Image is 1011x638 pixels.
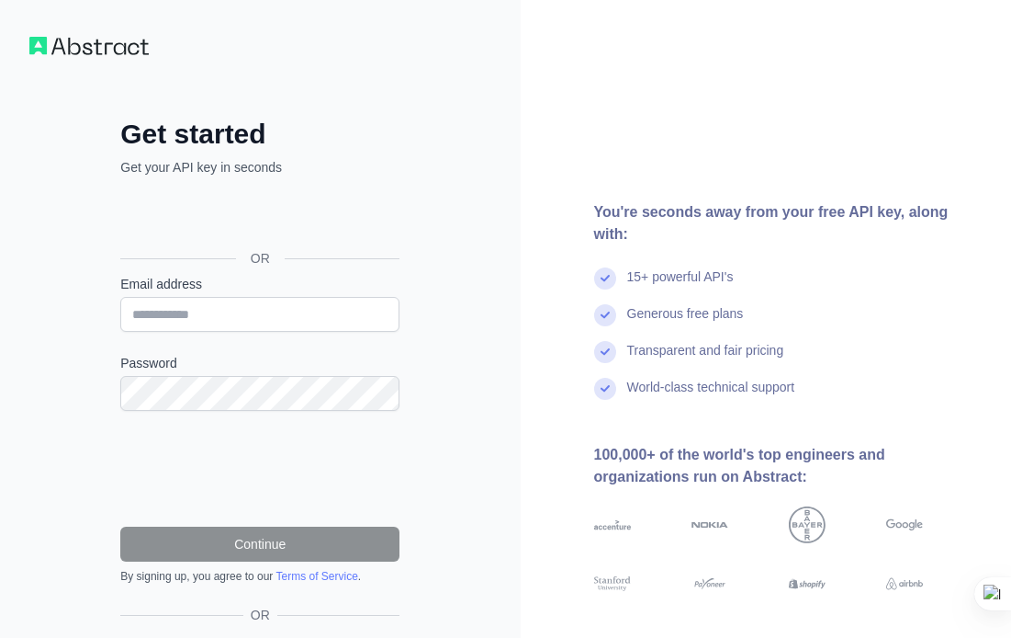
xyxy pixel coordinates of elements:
img: check mark [594,268,616,290]
p: Get your API key in seconds [120,158,399,177]
img: stanford university [594,575,631,593]
iframe: Sign in with Google Button [111,197,405,237]
iframe: reCAPTCHA [120,433,399,505]
div: You're seconds away from your free API key, along with: [594,201,983,245]
div: Transparent and fair pricing [627,341,784,378]
img: payoneer [691,575,728,593]
img: check mark [594,341,616,363]
img: accenture [594,507,631,543]
div: 100,000+ of the world's top engineers and organizations run on Abstract: [594,444,983,488]
div: 15+ powerful API's [627,268,734,304]
img: nokia [691,507,728,543]
div: Generous free plans [627,304,744,341]
label: Password [120,354,399,372]
a: Terms of Service [275,570,357,583]
img: Workflow [29,37,149,55]
img: check mark [594,304,616,326]
img: google [886,507,923,543]
span: OR [243,606,277,624]
label: Email address [120,275,399,293]
img: shopify [789,575,826,593]
h2: Get started [120,118,399,151]
button: Continue [120,527,399,562]
span: OR [236,249,285,268]
div: By signing up, you agree to our . [120,569,399,584]
img: airbnb [886,575,923,593]
img: check mark [594,378,616,400]
div: World-class technical support [627,378,795,415]
img: bayer [789,507,826,543]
